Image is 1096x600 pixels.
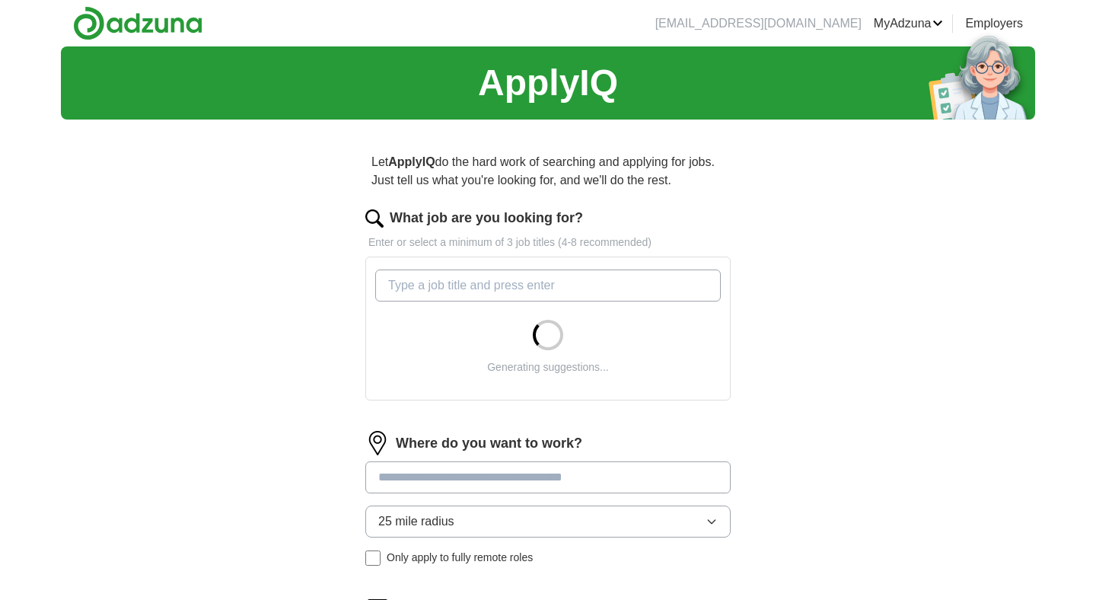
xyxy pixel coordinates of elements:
[365,506,731,538] button: 25 mile radius
[365,147,731,196] p: Let do the hard work of searching and applying for jobs. Just tell us what you're looking for, an...
[378,512,454,531] span: 25 mile radius
[365,209,384,228] img: search.png
[874,14,944,33] a: MyAdzuna
[390,208,583,228] label: What job are you looking for?
[365,431,390,455] img: location.png
[388,155,435,168] strong: ApplyIQ
[487,359,609,375] div: Generating suggestions...
[73,6,202,40] img: Adzuna logo
[375,270,721,302] input: Type a job title and press enter
[387,550,533,566] span: Only apply to fully remote roles
[365,235,731,251] p: Enter or select a minimum of 3 job titles (4-8 recommended)
[655,14,862,33] li: [EMAIL_ADDRESS][DOMAIN_NAME]
[478,56,618,110] h1: ApplyIQ
[965,14,1023,33] a: Employers
[365,551,381,566] input: Only apply to fully remote roles
[396,433,582,454] label: Where do you want to work?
